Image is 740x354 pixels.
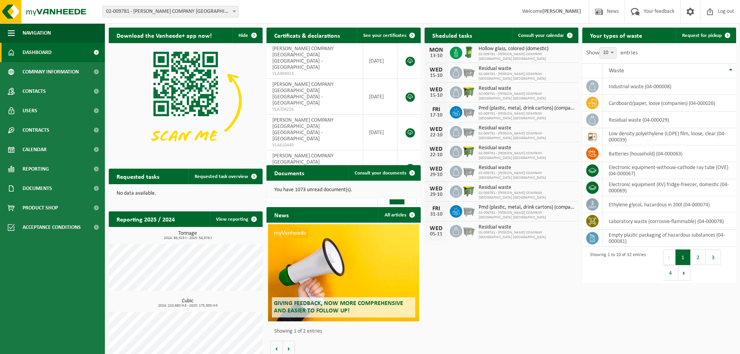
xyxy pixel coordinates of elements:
[479,211,575,220] span: 02-009781 - [PERSON_NAME] COMPANY [GEOGRAPHIC_DATA] [GEOGRAPHIC_DATA]
[23,218,81,237] span: Acceptance conditions
[195,174,248,179] span: Requested task overview
[479,92,575,101] span: 02-009781 - [PERSON_NAME] COMPANY [GEOGRAPHIC_DATA] [GEOGRAPHIC_DATA]
[363,33,406,38] span: See your certificates
[210,211,262,227] a: View reporting
[479,204,575,211] span: Pmd (plastic, metal, drink cartons) (companies)
[266,207,296,222] h2: News
[428,225,444,232] div: WED
[428,67,444,73] div: WED
[23,62,79,82] span: Company information
[117,191,255,196] p: No data available.
[23,140,47,159] span: Calendar
[663,249,676,265] button: Previous
[603,213,736,230] td: laboratory waste (corrosive-flammable) (04-000078)
[428,146,444,152] div: WED
[428,73,444,78] div: 15-10
[609,68,624,74] span: Waste
[428,152,444,158] div: 22-10
[603,230,736,247] td: empty plastic packaging of hazardous substances (04-000081)
[428,186,444,192] div: WED
[462,45,475,59] img: WB-0240-HPE-GN-01
[603,95,736,112] td: cardboard/paper, loose (companies) (04-000026)
[479,185,575,191] span: Residual waste
[113,304,263,308] span: 2024: 210,680 m3 - 2025: 175,000 m3
[462,184,475,197] img: WB-1100-HPE-GN-50
[109,169,167,184] h2: Requested tasks
[676,249,691,265] button: 1
[479,112,575,121] span: 02-009781 - [PERSON_NAME] COMPANY [GEOGRAPHIC_DATA] [GEOGRAPHIC_DATA]
[363,115,397,150] td: [DATE]
[479,145,575,151] span: Residual waste
[586,249,646,281] div: Showing 1 to 10 of 32 entries
[706,249,721,265] button: 3
[272,153,334,178] span: [PERSON_NAME] COMPANY [GEOGRAPHIC_DATA] [GEOGRAPHIC_DATA] - [GEOGRAPHIC_DATA]
[479,131,575,141] span: 02-009781 - [PERSON_NAME] COMPANY [GEOGRAPHIC_DATA] [GEOGRAPHIC_DATA]
[428,212,444,217] div: 31-10
[23,101,37,120] span: Users
[239,33,248,38] span: Hide
[355,171,406,176] span: Consult your documents
[599,47,616,59] span: 10
[113,231,263,240] h3: Tonnage
[363,79,397,115] td: [DATE]
[428,87,444,93] div: WED
[23,120,49,140] span: Contracts
[479,72,575,81] span: 02-009781 - [PERSON_NAME] COMPANY [GEOGRAPHIC_DATA] [GEOGRAPHIC_DATA]
[479,224,575,230] span: Residual waste
[363,43,397,79] td: [DATE]
[462,145,475,158] img: WB-1100-HPE-GN-50
[682,33,722,38] span: Request for pickup
[274,329,416,334] p: Showing 1 of 2 entries
[600,47,616,58] span: 10
[462,105,475,118] img: WB-2500-GAL-GY-01
[428,113,444,118] div: 17-10
[479,165,575,171] span: Residual waste
[586,50,638,56] label: Show entries
[428,166,444,172] div: WED
[266,165,312,180] h2: Documents
[691,249,706,265] button: 2
[428,192,444,197] div: 29-10
[603,196,736,213] td: ethylene glycol, hazardous in 200l (04-000074)
[266,28,348,43] h2: Certificats & declarations
[274,300,403,314] span: Giving feedback, now more comprehensive and easier to follow up!
[603,78,736,95] td: industrial waste (04-000008)
[479,66,575,72] span: Residual waste
[462,125,475,138] img: WB-2500-GAL-GY-01
[603,128,736,145] td: low density polyethylene (LDPE) film, loose, clear (04-000039)
[428,232,444,237] div: 05-11
[462,65,475,78] img: WB-2500-GAL-GY-01
[603,145,736,162] td: batteries (household) (04-000063)
[109,28,219,43] h2: Download the Vanheede+ app now!
[103,6,239,17] span: 02-009781 - LOUIS DREYFUS COMPANY BELGIUM NV - GENT
[462,164,475,178] img: WB-2500-GAL-GY-01
[479,46,575,52] span: Hollow glass, colored (domestic)
[479,151,575,160] span: 02-009781 - [PERSON_NAME] COMPANY [GEOGRAPHIC_DATA] [GEOGRAPHIC_DATA]
[188,169,262,184] a: Requested task overview
[113,298,263,308] h3: Cubic
[479,230,575,240] span: 02-009781 - [PERSON_NAME] COMPANY [GEOGRAPHIC_DATA] [GEOGRAPHIC_DATA]
[462,85,475,98] img: WB-1100-HPE-GN-50
[272,46,334,70] span: [PERSON_NAME] COMPANY [GEOGRAPHIC_DATA] [GEOGRAPHIC_DATA] - [GEOGRAPHIC_DATA]
[603,112,736,128] td: residual waste (04-000029)
[479,52,575,61] span: 02-009781 - [PERSON_NAME] COMPANY [GEOGRAPHIC_DATA] [GEOGRAPHIC_DATA]
[425,28,480,43] h2: Sheduled tasks
[603,179,736,196] td: electronic equipment (KV) fridge-freezer, domestic (04-000069)
[512,28,578,43] a: Consult your calendar
[518,33,564,38] span: Consult your calendar
[428,126,444,133] div: WED
[428,47,444,53] div: MON
[348,165,420,181] a: Consult your documents
[23,198,58,218] span: Product Shop
[462,204,475,217] img: WB-2500-GAL-GY-01
[479,105,575,112] span: Pmd (plastic, metal, drink cartons) (companies)
[678,265,690,281] button: Next
[23,159,49,179] span: Reporting
[676,28,735,43] a: Request for pickup
[428,172,444,178] div: 29-10
[428,93,444,98] div: 15-10
[462,224,475,237] img: WB-2500-GAL-GY-01
[268,224,419,321] a: myVanheede Giving feedback, now more comprehensive and easier to follow up!
[274,187,413,193] p: You have 1073 unread document(s).
[272,71,357,77] span: VLA904413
